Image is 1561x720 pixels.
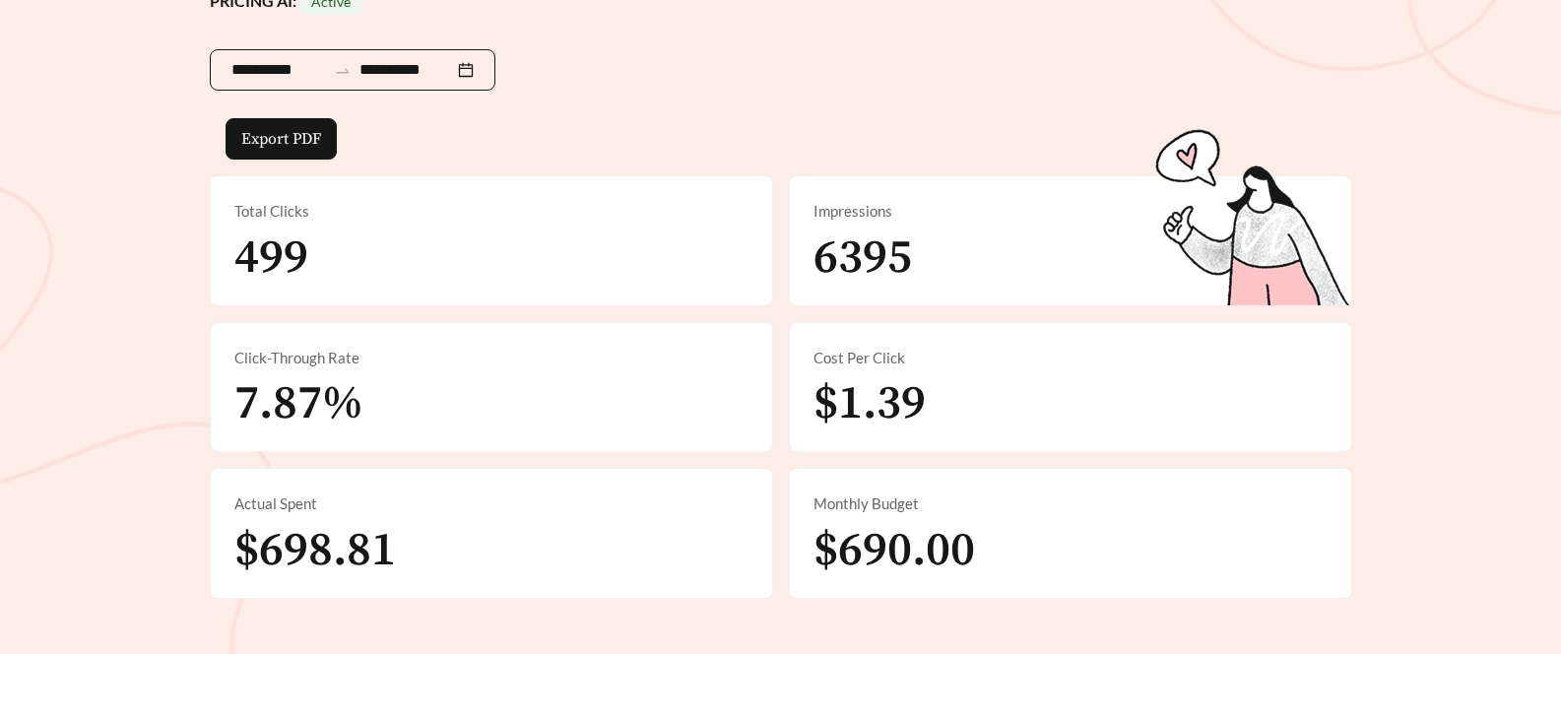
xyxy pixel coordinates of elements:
span: $1.39 [813,374,926,433]
span: 6395 [813,229,912,288]
span: $690.00 [813,521,975,580]
div: Click-Through Rate [234,347,748,369]
span: Export PDF [241,127,321,151]
div: Monthly Budget [813,492,1328,515]
span: 499 [234,229,308,288]
div: Impressions [813,200,1328,223]
span: to [334,61,352,79]
button: Export PDF [226,118,337,160]
div: Total Clicks [234,200,748,223]
span: swap-right [334,62,352,80]
span: 7.87% [234,374,363,433]
span: $698.81 [234,521,396,580]
div: Actual Spent [234,492,748,515]
div: Cost Per Click [813,347,1328,369]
